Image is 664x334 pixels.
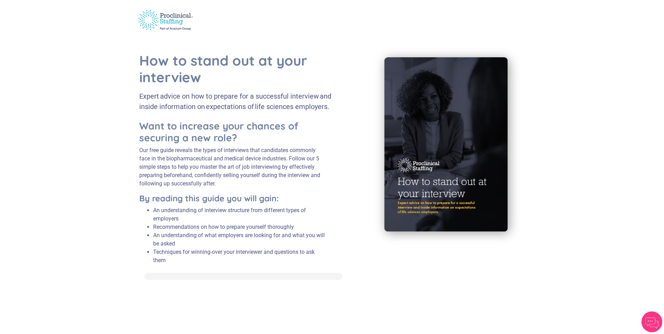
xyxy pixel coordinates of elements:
div: Expert advice on how to prepare for a successful interview and inside information on expectations... [139,91,343,112]
h4: By reading this guide you will gain: [139,193,326,203]
img: book cover [370,43,525,249]
li: Recommendations on how to prepare yourself thoroughly [153,223,326,231]
img: Chatbot [641,311,662,332]
li: An understanding of what employers are looking for and what you will be asked [153,231,326,248]
img: logo [134,6,197,34]
li: Techniques for winning-over your interviewer and questions to ask them [153,248,326,265]
p: Our free guide reveals the types of interviews that candidates commonly face in the biopharmaceut... [139,146,326,188]
h3: Want to increase your chances of securing a new role? [139,120,326,143]
h1: How to stand out at your interview [139,52,343,85]
li: An understanding of interview structure from different types of employers [153,206,326,223]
